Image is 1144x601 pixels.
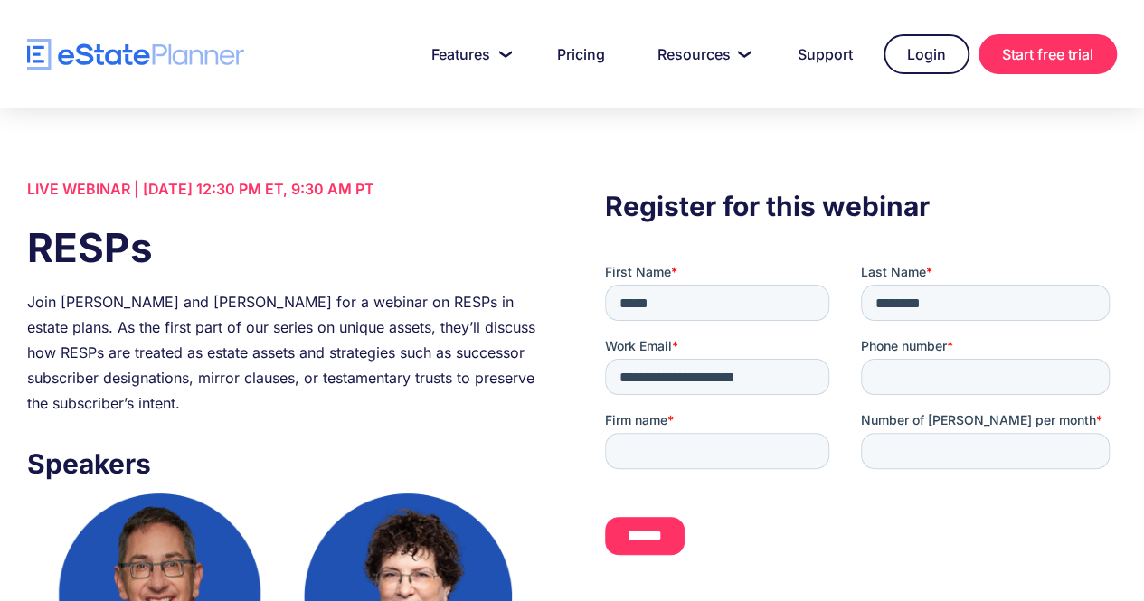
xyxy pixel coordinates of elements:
[636,36,767,72] a: Resources
[884,34,969,74] a: Login
[535,36,627,72] a: Pricing
[27,289,539,416] div: Join [PERSON_NAME] and [PERSON_NAME] for a webinar on RESPs in estate plans. As the first part of...
[27,176,539,202] div: LIVE WEBINAR | [DATE] 12:30 PM ET, 9:30 AM PT
[27,220,539,276] h1: RESPs
[605,185,1117,227] h3: Register for this webinar
[27,39,244,70] a: home
[410,36,526,72] a: Features
[27,443,539,484] h3: Speakers
[979,34,1117,74] a: Start free trial
[776,36,875,72] a: Support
